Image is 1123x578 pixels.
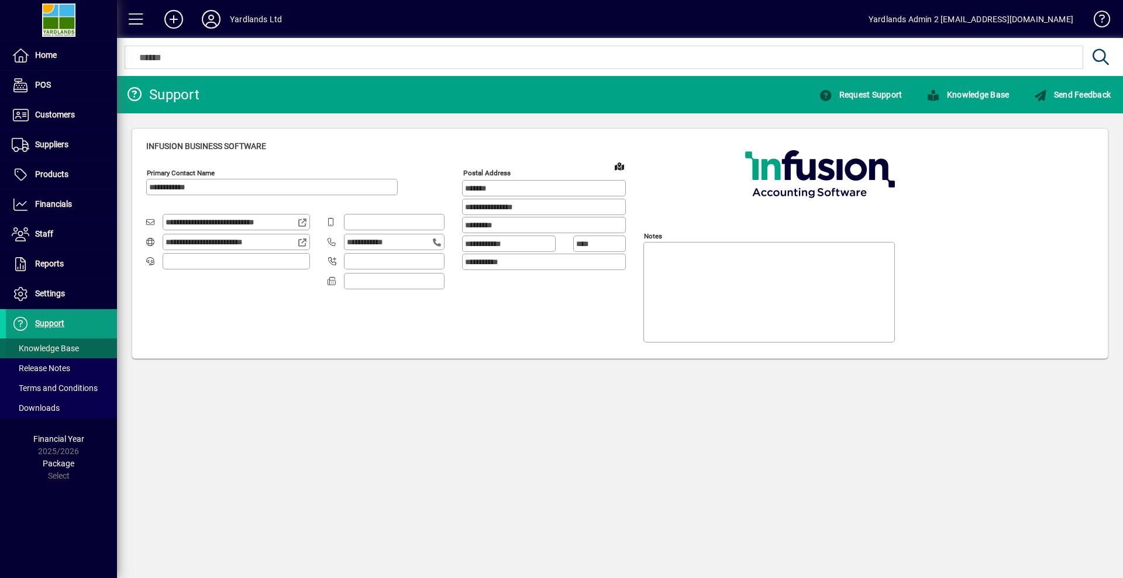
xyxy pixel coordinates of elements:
a: Home [6,41,117,70]
span: Staff [35,229,53,238]
a: Downloads [6,398,117,418]
div: Yardlands Admin 2 [EMAIL_ADDRESS][DOMAIN_NAME] [869,10,1073,29]
span: Settings [35,289,65,298]
a: Knowledge Base [914,84,1021,105]
span: POS [35,80,51,89]
a: Terms and Conditions [6,378,117,398]
span: Request Support [819,90,902,99]
span: Products [35,169,68,179]
div: Yardlands Ltd [230,10,282,29]
span: Knowledge Base [12,344,79,353]
a: Reports [6,250,117,279]
a: Knowledge Base [6,338,117,358]
div: Support [126,85,199,104]
span: Package [43,459,74,468]
a: Knowledge Base [1085,2,1108,40]
button: Request Support [816,84,905,105]
span: Suppliers [35,140,68,149]
a: Customers [6,101,117,130]
button: Knowledge Base [924,84,1012,105]
a: POS [6,71,117,100]
span: Downloads [12,403,60,413]
span: Send Feedback [1034,90,1111,99]
span: Infusion Business Software [146,141,266,151]
mat-label: Notes [644,232,662,240]
span: Reports [35,259,64,268]
span: Knowledge Base [926,90,1009,99]
span: Terms and Conditions [12,383,98,393]
a: Suppliers [6,130,117,160]
a: Staff [6,220,117,249]
span: Financials [35,199,72,209]
a: Settings [6,279,117,309]
button: Profile [192,9,230,30]
span: Financial Year [33,434,84,444]
a: View on map [610,157,629,175]
button: Send Feedback [1031,84,1114,105]
span: Support [35,319,64,328]
span: Home [35,50,57,60]
a: Release Notes [6,358,117,378]
span: Customers [35,110,75,119]
mat-label: Primary Contact Name [147,169,215,177]
button: Add [155,9,192,30]
a: Products [6,160,117,189]
a: Financials [6,190,117,219]
span: Release Notes [12,364,70,373]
